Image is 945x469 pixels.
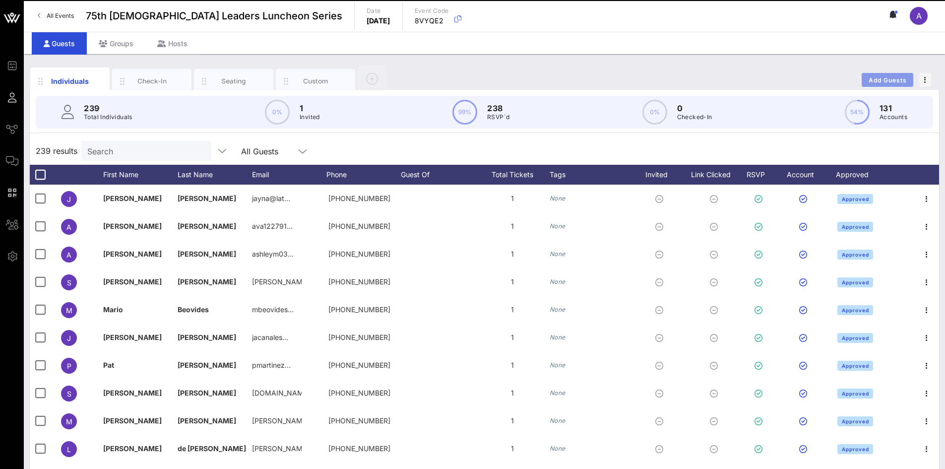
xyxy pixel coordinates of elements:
span: [PERSON_NAME] [178,222,236,230]
a: All Events [32,8,80,24]
span: +17863519976 [328,305,390,314]
i: None [550,417,566,424]
span: Approved [841,307,869,313]
div: 1 [475,268,550,296]
span: Approved [841,252,869,258]
p: 0 [677,102,712,114]
span: [PERSON_NAME] [178,333,236,341]
span: [PERSON_NAME] [178,250,236,258]
span: M [66,306,72,315]
div: 1 [475,379,550,407]
p: ava122791… [252,212,293,240]
span: L [67,445,71,454]
div: Guest Of [401,165,475,185]
p: 1 [300,102,320,114]
span: Mario [103,305,123,314]
div: 1 [475,435,550,463]
span: S [67,278,71,287]
button: Approved [837,361,874,371]
span: Approved [841,224,869,230]
span: Approved [841,446,869,452]
div: RSVP [743,165,778,185]
p: Checked-In [677,112,712,122]
span: [PERSON_NAME] [178,361,236,369]
button: Approved [837,333,874,343]
span: [PERSON_NAME] [178,389,236,397]
span: [PERSON_NAME] [103,389,162,397]
p: Invited [300,112,320,122]
button: Approved [837,250,874,260]
i: None [550,195,566,202]
div: 1 [475,212,550,240]
div: 1 [475,240,550,268]
span: [PERSON_NAME] [103,416,162,425]
div: Seating [212,76,256,86]
span: J [67,334,71,342]
p: Total Individuals [84,112,132,122]
div: Individuals [48,76,92,86]
button: Approved [837,444,874,454]
i: None [550,222,566,230]
div: All Guests [241,147,278,156]
span: S [67,390,71,398]
div: Link Clicked [689,165,743,185]
span: de [PERSON_NAME] [178,444,246,453]
p: [PERSON_NAME]… [252,268,302,296]
p: 239 [84,102,132,114]
span: +17148898060 [328,416,390,425]
span: Beovides [178,305,209,314]
div: Groups [87,32,145,55]
i: None [550,334,566,341]
span: A [66,251,71,259]
span: Approved [841,335,869,341]
i: None [550,306,566,313]
p: [PERSON_NAME]@t… [252,407,302,435]
p: [DOMAIN_NAME]… [252,379,302,407]
div: 1 [475,351,550,379]
i: None [550,278,566,285]
p: Date [367,6,390,16]
div: Approved [832,165,882,185]
div: A [910,7,928,25]
button: Approved [837,222,874,232]
div: 1 [475,185,550,212]
span: Approved [841,363,869,369]
div: All Guests [235,141,315,161]
p: pmartinez… [252,351,291,379]
button: Approved [837,305,874,315]
button: Approved [837,277,874,287]
p: 8VYQE2 [415,16,449,26]
span: P [67,362,71,370]
span: A [66,223,71,231]
span: [PERSON_NAME] [103,250,162,258]
span: Approved [841,196,869,202]
i: None [550,389,566,397]
span: +13104367738 [328,194,390,202]
button: Approved [837,416,874,426]
span: [PERSON_NAME] [103,194,162,202]
span: Approved [841,418,869,424]
span: All Events [47,12,74,19]
span: [PERSON_NAME] [103,222,162,230]
div: Tags [550,165,634,185]
div: First Name [103,165,178,185]
button: Approved [837,389,874,399]
span: Approved [841,391,869,397]
span: +18307760070 [328,333,390,341]
span: +17042588688 [328,361,390,369]
span: M [66,417,72,426]
div: Total Tickets [475,165,550,185]
p: Accounts [880,112,907,122]
span: Pat [103,361,114,369]
div: 1 [475,296,550,324]
span: [PERSON_NAME] [103,277,162,286]
div: Custom [294,76,338,86]
button: Add Guests [862,73,913,87]
p: 131 [880,102,907,114]
div: Check-In [130,76,174,86]
span: [PERSON_NAME] [178,194,236,202]
div: 1 [475,407,550,435]
p: 238 [487,102,509,114]
span: [PERSON_NAME] [103,333,162,341]
span: [PERSON_NAME] [103,444,162,453]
